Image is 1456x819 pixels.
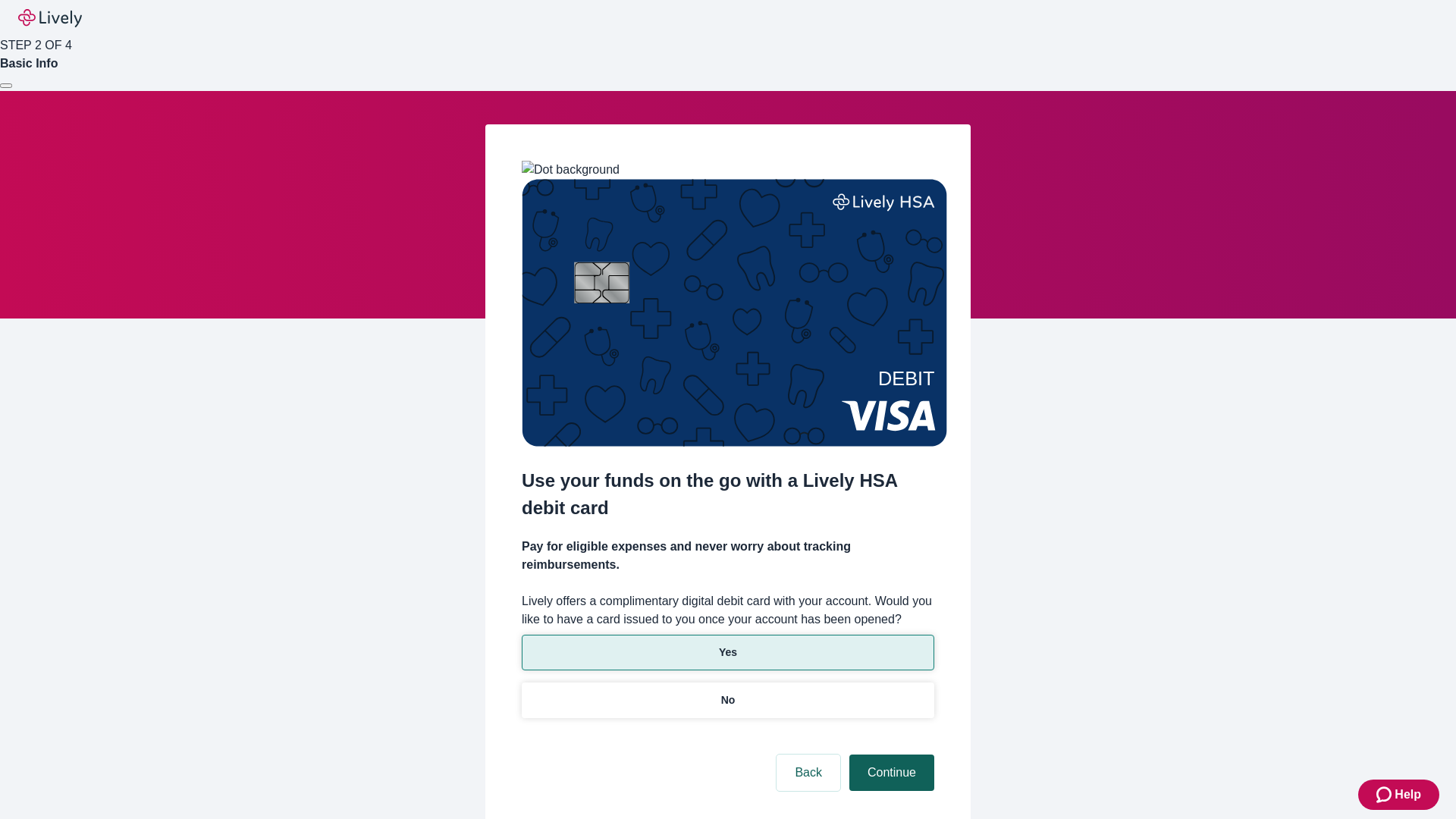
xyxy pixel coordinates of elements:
[522,538,934,574] h4: Pay for eligible expenses and never worry about tracking reimbursements.
[1358,780,1439,810] button: Zendesk support iconHelp
[777,755,840,791] button: Back
[522,179,947,447] img: Debit card
[522,635,934,670] button: Yes
[522,682,934,718] button: No
[522,592,934,629] label: Lively offers a complimentary digital debit card with your account. Would you like to have a card...
[721,692,736,708] p: No
[18,9,82,27] img: Lively
[522,467,934,522] h2: Use your funds on the go with a Lively HSA debit card
[1395,786,1421,804] span: Help
[849,755,934,791] button: Continue
[719,645,737,661] p: Yes
[522,161,620,179] img: Dot background
[1376,786,1395,804] svg: Zendesk support icon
